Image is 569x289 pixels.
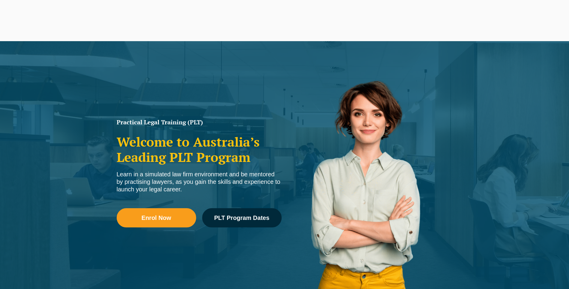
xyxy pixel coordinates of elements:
a: Enrol Now [117,208,196,227]
h1: Practical Legal Training (PLT) [117,119,282,125]
span: PLT Program Dates [214,215,269,221]
a: PLT Program Dates [202,208,282,227]
div: Learn in a simulated law firm environment and be mentored by practising lawyers, as you gain the ... [117,171,282,193]
h2: Welcome to Australia’s Leading PLT Program [117,134,282,165]
span: Enrol Now [142,215,171,221]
